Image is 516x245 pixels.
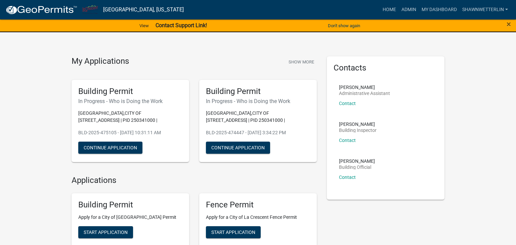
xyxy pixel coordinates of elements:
[211,230,255,235] span: Start Application
[206,142,270,154] button: Continue Application
[339,91,390,96] p: Administrative Assistant
[206,87,310,96] h5: Building Permit
[83,5,98,14] img: City of La Crescent, Minnesota
[507,20,511,28] button: Close
[156,22,207,29] strong: Contact Support Link!
[206,214,310,221] p: Apply for a City of La Crescent Fence Permit
[206,129,310,136] p: BLD-2025-474447 - [DATE] 3:34:22 PM
[334,63,438,73] h5: Contacts
[339,159,375,163] p: [PERSON_NAME]
[206,98,310,104] h6: In Progress - Who is Doing the Work
[72,56,129,66] h4: My Applications
[137,20,152,31] a: View
[78,129,182,136] p: BLD-2025-475105 - [DATE] 10:31:11 AM
[78,87,182,96] h5: Building Permit
[78,98,182,104] h6: In Progress - Who is Doing the Work
[286,56,317,67] button: Show More
[78,110,182,124] p: [GEOGRAPHIC_DATA],CITY OF [STREET_ADDRESS] | PID 250341000 |
[78,214,182,221] p: Apply for a City of [GEOGRAPHIC_DATA] Permit
[399,3,419,16] a: Admin
[103,4,184,15] a: [GEOGRAPHIC_DATA], [US_STATE]
[206,110,310,124] p: [GEOGRAPHIC_DATA],CITY OF [STREET_ADDRESS] | PID 250341000 |
[78,142,142,154] button: Continue Application
[419,3,460,16] a: My Dashboard
[339,101,356,106] a: Contact
[339,138,356,143] a: Contact
[339,128,377,133] p: Building Inspector
[78,226,133,238] button: Start Application
[339,165,375,169] p: Building Official
[206,226,261,238] button: Start Application
[84,230,128,235] span: Start Application
[460,3,511,16] a: ShawnWetterlin
[380,3,399,16] a: Home
[206,200,310,210] h5: Fence Permit
[325,20,363,31] button: Don't show again
[78,200,182,210] h5: Building Permit
[339,122,377,127] p: [PERSON_NAME]
[72,176,317,185] h4: Applications
[339,175,356,180] a: Contact
[339,85,390,90] p: [PERSON_NAME]
[507,19,511,29] span: ×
